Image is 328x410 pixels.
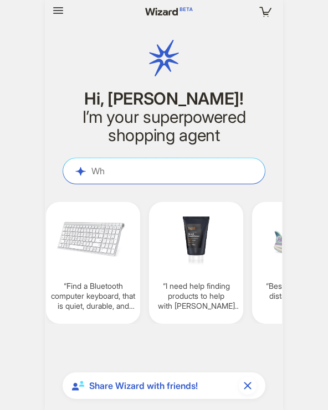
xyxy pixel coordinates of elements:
[149,202,243,324] div: I need help finding products to help with [PERSON_NAME] management
[46,202,140,324] div: Find a Bluetooth computer keyboard, that is quiet, durable, and has long battery life
[153,281,239,312] q: I need help finding products to help with [PERSON_NAME] management
[63,90,265,108] h1: Hi, [PERSON_NAME]!
[63,108,265,144] h2: I’m your superpowered shopping agent
[50,281,136,312] q: Find a Bluetooth computer keyboard, that is quiet, durable, and has long battery life
[89,380,234,392] span: Share Wizard with friends!
[50,209,136,272] img: Find%20a%20Bluetooth%20computer%20keyboard_%20that%20is%20quiet_%20durable_%20and%20has%20long%20...
[63,372,265,399] div: Share Wizard with friends!
[153,209,239,272] img: I%20need%20help%20finding%20products%20to%20help%20with%20beard%20management-3f522821.png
